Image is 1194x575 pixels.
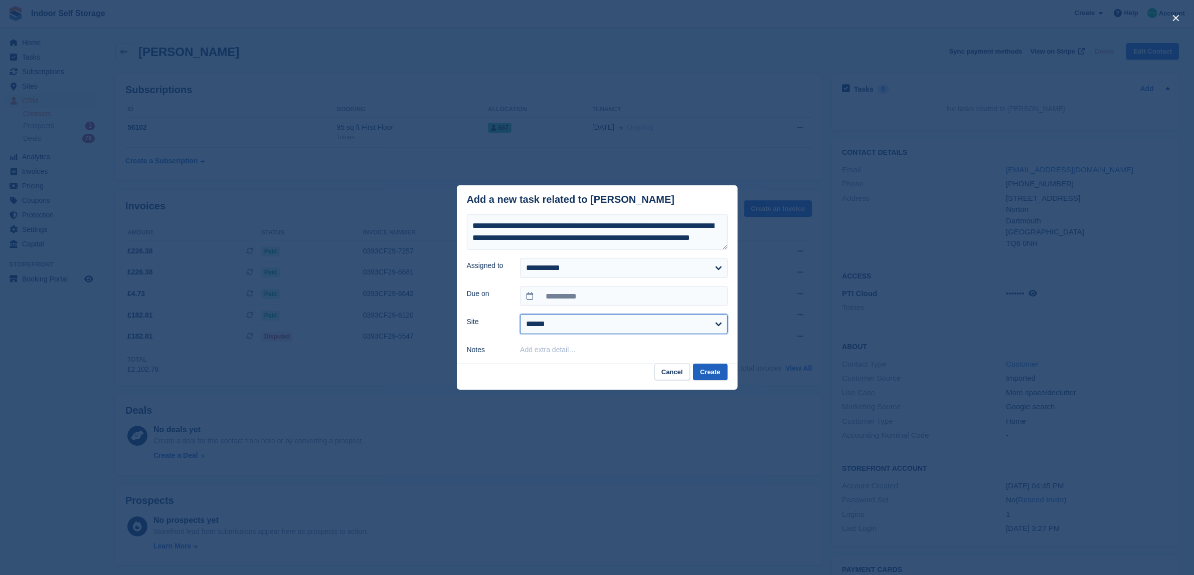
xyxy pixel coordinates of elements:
div: Add a new task related to [PERSON_NAME] [467,194,675,205]
label: Notes [467,345,508,355]
label: Site [467,317,508,327]
button: Add extra detail… [520,346,576,354]
button: close [1168,10,1184,26]
button: Cancel [654,364,690,380]
button: Create [693,364,727,380]
label: Due on [467,289,508,299]
label: Assigned to [467,260,508,271]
